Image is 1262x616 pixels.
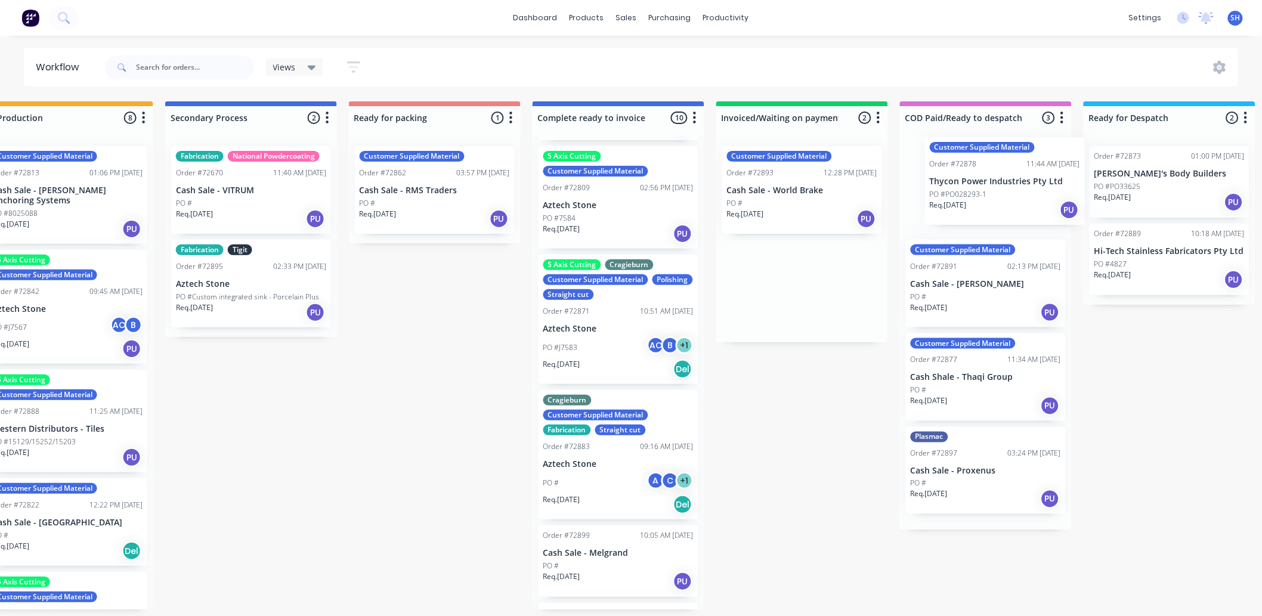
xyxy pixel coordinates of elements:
[671,112,688,124] span: 10
[610,9,643,27] div: sales
[508,9,564,27] a: dashboard
[697,9,755,27] div: productivity
[1226,112,1239,124] span: 2
[538,112,655,124] input: Enter column name…
[1089,112,1207,124] input: Enter column name…
[1231,13,1241,23] span: SH
[124,112,137,124] span: 8
[36,60,85,75] div: Workflow
[1043,112,1055,124] span: 3
[564,9,610,27] div: products
[136,55,254,79] input: Search for orders...
[859,112,871,124] span: 2
[171,112,288,124] input: Enter column name…
[1123,9,1168,27] div: settings
[643,9,697,27] div: purchasing
[905,112,1023,124] input: Enter column name…
[21,9,39,27] img: Factory
[354,112,472,124] input: Enter column name…
[491,112,504,124] span: 1
[308,112,320,124] span: 2
[722,112,839,124] input: Enter column name…
[273,61,296,73] span: Views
